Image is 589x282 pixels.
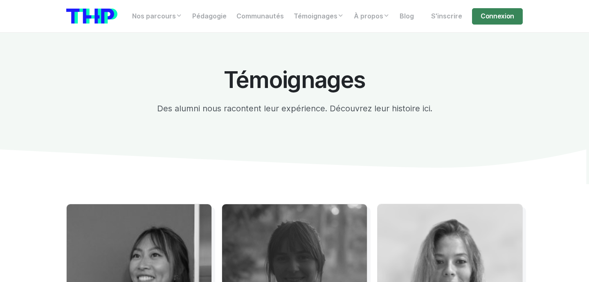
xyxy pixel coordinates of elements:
[349,8,395,25] a: À propos
[472,8,523,25] a: Connexion
[127,8,187,25] a: Nos parcours
[66,9,117,24] img: logo
[144,67,445,92] h1: Témoignages
[232,8,289,25] a: Communautés
[187,8,232,25] a: Pédagogie
[144,102,445,115] p: Des alumni nous racontent leur expérience. Découvrez leur histoire ici.
[395,8,419,25] a: Blog
[426,8,467,25] a: S'inscrire
[289,8,349,25] a: Témoignages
